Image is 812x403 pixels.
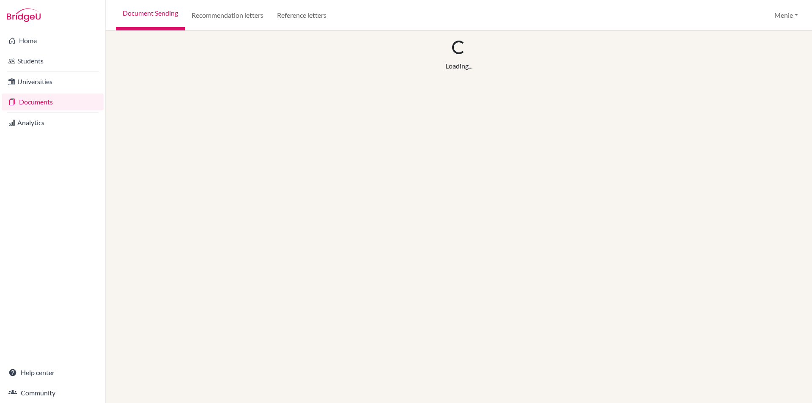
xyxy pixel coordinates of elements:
button: Menie [771,7,802,23]
a: Help center [2,364,104,381]
a: Documents [2,93,104,110]
a: Analytics [2,114,104,131]
a: Students [2,52,104,69]
img: Bridge-U [7,8,41,22]
a: Home [2,32,104,49]
div: Loading... [445,61,472,71]
a: Community [2,384,104,401]
a: Universities [2,73,104,90]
